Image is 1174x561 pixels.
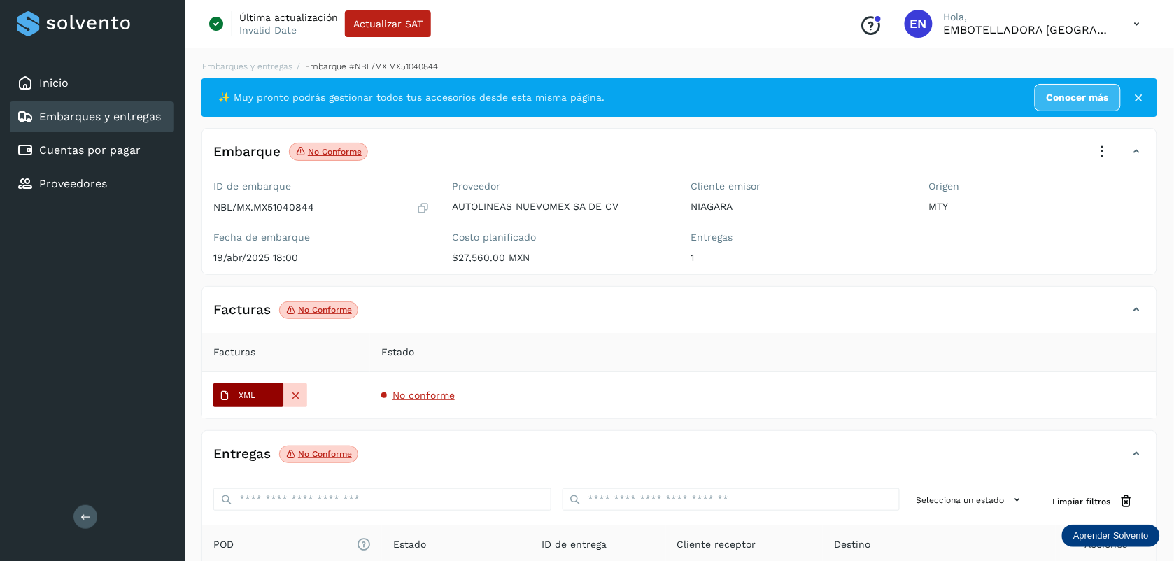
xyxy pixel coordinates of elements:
[10,135,174,166] div: Cuentas por pagar
[929,201,1145,213] p: MTY
[691,180,907,192] label: Cliente emisor
[213,537,371,552] span: POD
[218,90,604,105] span: ✨ Muy pronto podrás gestionar todos tus accesorios desde esta misma página.
[1042,488,1145,514] button: Limpiar filtros
[1035,84,1121,111] a: Conocer más
[213,302,271,318] h4: Facturas
[298,449,352,459] p: No conforme
[393,537,426,552] span: Estado
[452,180,668,192] label: Proveedor
[944,11,1112,23] p: Hola,
[1053,495,1111,508] span: Limpiar filtros
[1073,530,1149,541] p: Aprender Solvento
[39,76,69,90] a: Inicio
[283,383,307,407] div: Eliminar asociación
[201,60,1157,73] nav: breadcrumb
[202,62,292,71] a: Embarques y entregas
[213,201,314,213] p: NBL/MX.MX51040844
[452,232,668,243] label: Costo planificado
[239,390,255,400] p: XML
[239,24,297,36] p: Invalid Date
[213,232,430,243] label: Fecha de embarque
[345,10,431,37] button: Actualizar SAT
[392,390,455,401] span: No conforme
[213,252,430,264] p: 19/abr/2025 18:00
[10,101,174,132] div: Embarques y entregas
[691,201,907,213] p: NIAGARA
[308,147,362,157] p: No conforme
[213,383,283,407] button: XML
[944,23,1112,36] p: EMBOTELLADORA NIAGARA DE MEXICO
[39,177,107,190] a: Proveedores
[202,298,1157,333] div: FacturasNo conforme
[677,537,756,552] span: Cliente receptor
[39,110,161,123] a: Embarques y entregas
[381,345,414,360] span: Estado
[305,62,438,71] span: Embarque #NBL/MX.MX51040844
[298,305,352,315] p: No conforme
[213,345,255,360] span: Facturas
[10,169,174,199] div: Proveedores
[911,488,1031,511] button: Selecciona un estado
[691,252,907,264] p: 1
[353,19,423,29] span: Actualizar SAT
[691,232,907,243] label: Entregas
[542,537,607,552] span: ID de entrega
[834,537,870,552] span: Destino
[929,180,1145,192] label: Origen
[213,180,430,192] label: ID de embarque
[213,144,281,160] h4: Embarque
[39,143,141,157] a: Cuentas por pagar
[202,442,1157,477] div: EntregasNo conforme
[452,252,668,264] p: $27,560.00 MXN
[213,446,271,462] h4: Entregas
[1062,525,1160,547] div: Aprender Solvento
[452,201,668,213] p: AUTOLINEAS NUEVOMEX SA DE CV
[239,11,338,24] p: Última actualización
[10,68,174,99] div: Inicio
[202,140,1157,175] div: EmbarqueNo conforme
